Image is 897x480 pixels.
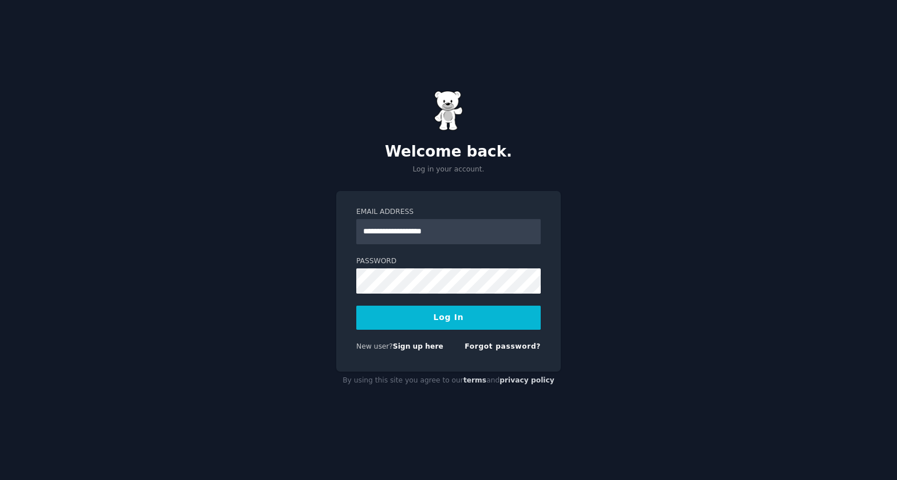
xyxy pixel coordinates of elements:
span: New user? [356,342,393,350]
a: privacy policy [499,376,554,384]
label: Password [356,256,541,267]
img: Gummy Bear [434,91,463,131]
a: Forgot password? [465,342,541,350]
div: By using this site you agree to our and [336,372,561,390]
button: Log In [356,306,541,330]
h2: Welcome back. [336,143,561,161]
a: Sign up here [393,342,443,350]
label: Email Address [356,207,541,217]
a: terms [463,376,486,384]
p: Log in your account. [336,165,561,175]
